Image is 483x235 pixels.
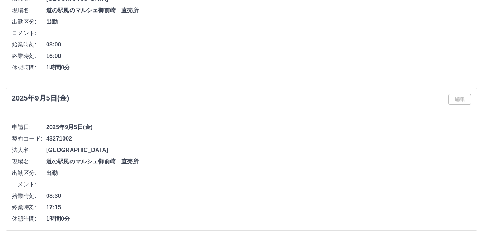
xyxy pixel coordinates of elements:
span: 16:00 [46,52,471,60]
span: 現場名: [12,6,46,15]
span: 出勤 [46,169,471,177]
h3: 2025年9月5日(金) [12,94,69,102]
span: 08:00 [46,40,471,49]
span: 終業時刻: [12,52,46,60]
span: 道の駅風のマルシェ御前崎 直売所 [46,6,471,15]
span: 道の駅風のマルシェ御前崎 直売所 [46,157,471,166]
span: 出勤 [46,18,471,26]
span: 08:30 [46,192,471,200]
span: 休憩時間: [12,63,46,72]
span: 2025年9月5日(金) [46,123,471,132]
span: 休憩時間: [12,215,46,223]
span: コメント: [12,29,46,38]
span: 1時間0分 [46,63,471,72]
span: 17:15 [46,203,471,212]
span: 出勤区分: [12,18,46,26]
span: 現場名: [12,157,46,166]
span: 出勤区分: [12,169,46,177]
span: 1時間0分 [46,215,471,223]
span: 契約コード: [12,134,46,143]
span: 終業時刻: [12,203,46,212]
span: 申請日: [12,123,46,132]
span: 始業時刻: [12,192,46,200]
span: [GEOGRAPHIC_DATA] [46,146,471,155]
span: コメント: [12,180,46,189]
span: 43271002 [46,134,471,143]
span: 始業時刻: [12,40,46,49]
span: 法人名: [12,146,46,155]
